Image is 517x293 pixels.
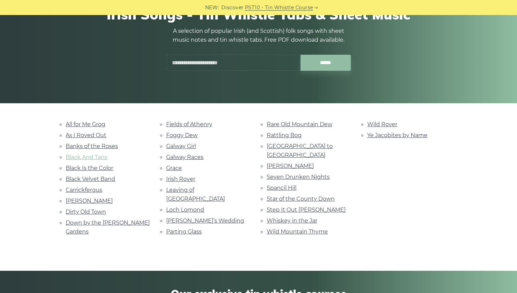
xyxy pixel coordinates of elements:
[66,165,113,171] a: Black Is the Color
[166,143,196,149] a: Galway Girl
[66,219,150,235] a: Down by the [PERSON_NAME] Gardens
[66,198,113,204] a: [PERSON_NAME]
[267,217,317,224] a: Whiskey in the Jar
[166,187,225,202] a: Leaving of [GEOGRAPHIC_DATA]
[267,163,314,169] a: [PERSON_NAME]
[205,4,219,12] span: NEW:
[66,143,118,149] a: Banks of the Roses
[267,228,328,235] a: Wild Mountain Thyme
[166,121,212,128] a: Fields of Athenry
[166,154,203,160] a: Galway Races
[166,132,198,138] a: Foggy Dew
[267,143,333,158] a: [GEOGRAPHIC_DATA] to [GEOGRAPHIC_DATA]
[221,4,244,12] span: Discover
[166,27,351,44] p: A selection of popular Irish (and Scottish) folk songs with sheet music notes and tin whistle tab...
[166,207,204,213] a: Loch Lomond
[66,121,105,128] a: All for Me Grog
[166,217,244,224] a: [PERSON_NAME]’s Wedding
[267,132,302,138] a: Rattling Bog
[66,6,451,23] h1: Irish Songs - Tin Whistle Tabs & Sheet Music
[367,121,397,128] a: Wild Rover
[66,187,102,193] a: Carrickfergus
[245,4,313,12] a: PST10 - Tin Whistle Course
[66,209,106,215] a: Dirty Old Town
[166,228,202,235] a: Parting Glass
[66,154,107,160] a: Black And Tans
[267,174,330,180] a: Seven Drunken Nights
[267,207,346,213] a: Step It Out [PERSON_NAME]
[267,196,335,202] a: Star of the County Down
[267,185,296,191] a: Spancil Hill
[166,176,195,182] a: Irish Rover
[367,132,427,138] a: Ye Jacobites by Name
[166,165,182,171] a: Grace
[267,121,332,128] a: Rare Old Mountain Dew
[66,132,106,138] a: As I Roved Out
[66,176,115,182] a: Black Velvet Band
